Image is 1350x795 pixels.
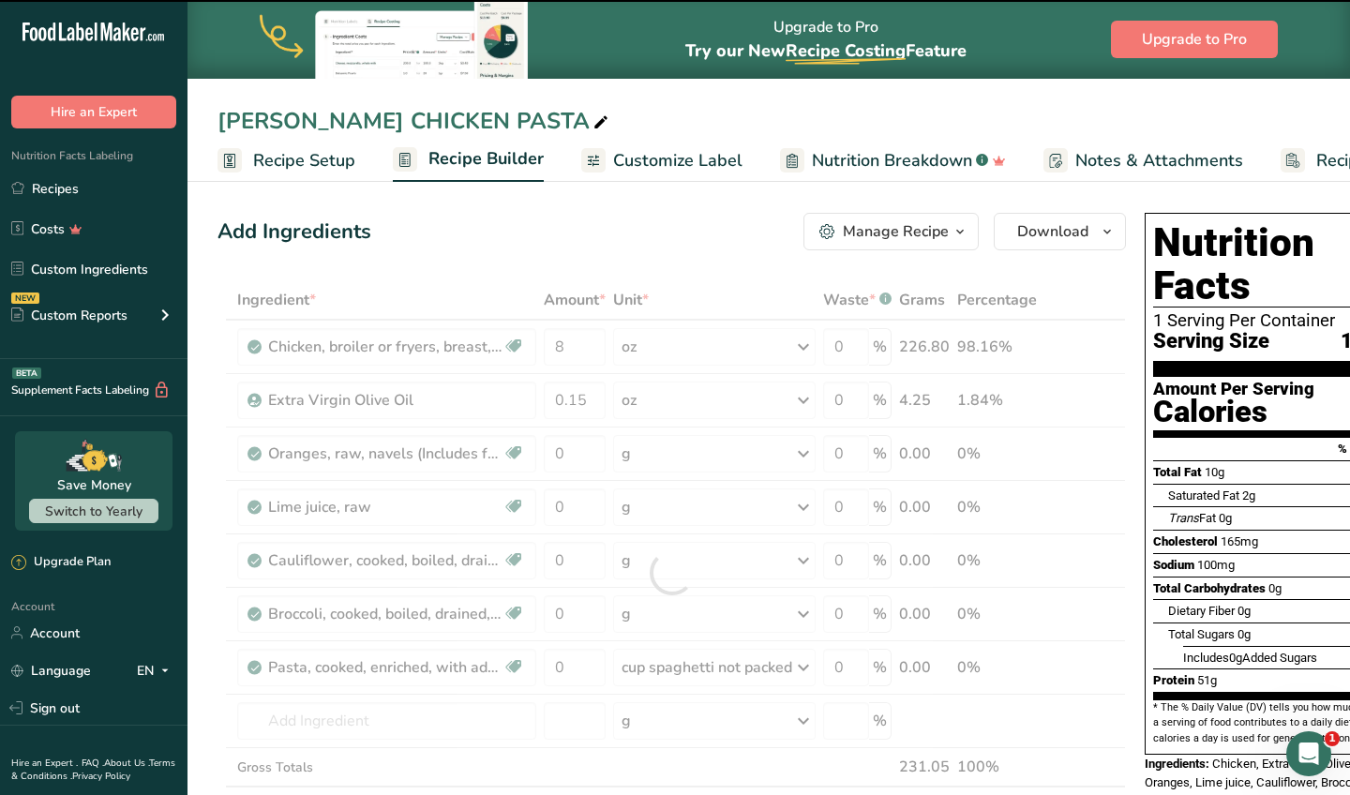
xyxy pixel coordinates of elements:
span: Customize Label [613,148,742,173]
span: Recipe Builder [428,146,544,172]
span: 165mg [1221,534,1258,548]
span: Nutrition Breakdown [812,148,972,173]
span: Try our New Feature [685,39,967,62]
span: Saturated Fat [1168,488,1239,502]
button: Manage Recipe [803,213,979,250]
span: Recipe Setup [253,148,355,173]
div: Save Money [57,475,131,495]
span: 0g [1219,511,1232,525]
span: 2g [1242,488,1255,502]
span: Switch to Yearly [45,502,142,520]
span: 0g [1268,581,1282,595]
div: Upgrade Plan [11,553,111,572]
span: Protein [1153,673,1194,687]
a: Privacy Policy [72,770,130,783]
span: 0g [1229,651,1242,665]
span: Sodium [1153,558,1194,572]
a: Customize Label [581,140,742,182]
div: BETA [12,367,41,379]
div: Add Ingredients [217,217,371,247]
div: Manage Recipe [843,220,949,243]
button: Switch to Yearly [29,499,158,523]
span: Download [1017,220,1088,243]
span: 100mg [1197,558,1235,572]
div: NEW [11,292,39,304]
span: Recipe Costing [786,39,906,62]
span: 51g [1197,673,1217,687]
span: Includes Added Sugars [1183,651,1317,665]
span: Serving Size [1153,330,1269,353]
a: Recipe Setup [217,140,355,182]
button: Upgrade to Pro [1111,21,1278,58]
div: Custom Reports [11,306,127,325]
button: Download [994,213,1126,250]
a: Terms & Conditions . [11,757,175,783]
a: Hire an Expert . [11,757,78,770]
iframe: Intercom live chat [1286,731,1331,776]
span: Upgrade to Pro [1142,28,1247,51]
a: Notes & Attachments [1043,140,1243,182]
a: Nutrition Breakdown [780,140,1006,182]
span: 0g [1237,627,1251,641]
div: Calories [1153,398,1314,426]
span: 10g [1205,465,1224,479]
a: Language [11,654,91,687]
a: Recipe Builder [393,138,544,183]
span: 1 [1325,731,1340,746]
span: Total Sugars [1168,627,1235,641]
span: Fat [1168,511,1216,525]
div: Upgrade to Pro [685,1,967,79]
span: Dietary Fiber [1168,604,1235,618]
span: 0g [1237,604,1251,618]
span: Notes & Attachments [1075,148,1243,173]
span: Cholesterol [1153,534,1218,548]
button: Hire an Expert [11,96,176,128]
a: FAQ . [82,757,104,770]
div: [PERSON_NAME] CHICKEN PASTA [217,104,612,138]
span: Total Fat [1153,465,1202,479]
div: Amount Per Serving [1153,381,1314,398]
div: EN [137,659,176,682]
span: Total Carbohydrates [1153,581,1266,595]
a: About Us . [104,757,149,770]
span: Ingredients: [1145,757,1209,771]
i: Trans [1168,511,1199,525]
